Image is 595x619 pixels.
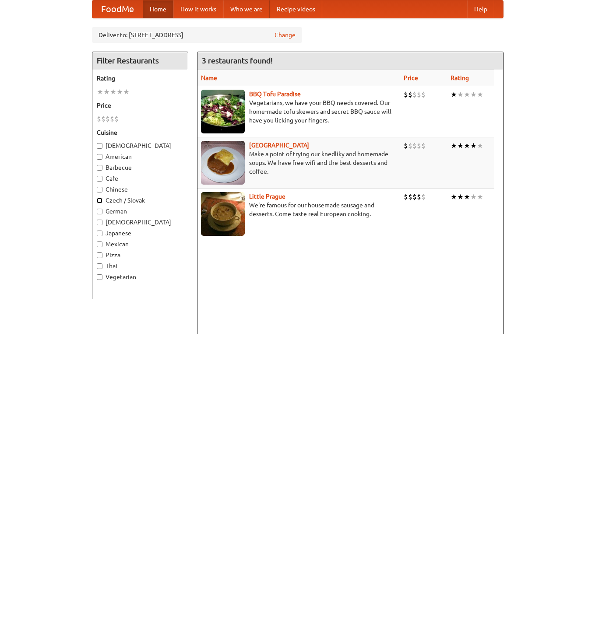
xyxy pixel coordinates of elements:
li: $ [110,114,114,124]
input: German [97,209,102,214]
li: ★ [451,141,457,150]
label: [DEMOGRAPHIC_DATA] [97,218,183,227]
input: Thai [97,263,102,269]
li: ★ [97,87,103,97]
li: $ [101,114,106,124]
li: ★ [123,87,130,97]
a: Recipe videos [270,0,322,18]
li: ★ [457,141,464,150]
img: czechpoint.jpg [201,141,245,185]
p: Vegetarians, we have your BBQ needs covered. Our home-made tofu skewers and secret BBQ sauce will... [201,98,397,125]
label: Chinese [97,185,183,194]
li: ★ [470,192,477,202]
li: ★ [457,90,464,99]
li: $ [417,141,421,150]
h5: Rating [97,74,183,83]
a: FoodMe [92,0,143,18]
label: American [97,152,183,161]
a: Help [467,0,494,18]
p: We're famous for our housemade sausage and desserts. Come taste real European cooking. [201,201,397,218]
li: ★ [477,192,483,202]
li: $ [412,90,417,99]
label: Vegetarian [97,273,183,281]
a: Little Prague [249,193,285,200]
li: ★ [451,192,457,202]
li: $ [421,192,426,202]
li: $ [97,114,101,124]
input: Chinese [97,187,102,192]
li: ★ [477,141,483,150]
h4: Filter Restaurants [92,52,188,70]
a: Price [404,74,418,81]
li: ★ [470,90,477,99]
li: $ [408,90,412,99]
input: Cafe [97,176,102,182]
li: ★ [457,192,464,202]
label: Czech / Slovak [97,196,183,205]
input: [DEMOGRAPHIC_DATA] [97,220,102,225]
li: $ [417,90,421,99]
li: ★ [464,192,470,202]
h5: Price [97,101,183,110]
label: Pizza [97,251,183,259]
a: [GEOGRAPHIC_DATA] [249,142,309,149]
label: German [97,207,183,216]
a: Rating [451,74,469,81]
li: ★ [116,87,123,97]
li: ★ [470,141,477,150]
input: American [97,154,102,160]
label: Thai [97,262,183,270]
label: [DEMOGRAPHIC_DATA] [97,141,183,150]
li: $ [417,192,421,202]
a: Name [201,74,217,81]
ng-pluralize: 3 restaurants found! [202,56,273,65]
li: $ [106,114,110,124]
li: $ [421,141,426,150]
input: Barbecue [97,165,102,171]
a: Change [275,31,296,39]
a: BBQ Tofu Paradise [249,91,301,98]
a: How it works [173,0,223,18]
label: Mexican [97,240,183,248]
p: Make a point of trying our knedlíky and homemade soups. We have free wifi and the best desserts a... [201,150,397,176]
li: $ [412,192,417,202]
li: $ [404,90,408,99]
input: Mexican [97,241,102,247]
a: Who we are [223,0,270,18]
input: Pizza [97,252,102,258]
li: $ [404,141,408,150]
li: $ [421,90,426,99]
li: ★ [477,90,483,99]
label: Barbecue [97,163,183,172]
li: $ [412,141,417,150]
label: Cafe [97,174,183,183]
input: Vegetarian [97,274,102,280]
li: ★ [110,87,116,97]
li: ★ [103,87,110,97]
div: Deliver to: [STREET_ADDRESS] [92,27,302,43]
li: ★ [451,90,457,99]
h5: Cuisine [97,128,183,137]
img: littleprague.jpg [201,192,245,236]
img: tofuparadise.jpg [201,90,245,133]
li: $ [408,192,412,202]
li: ★ [464,90,470,99]
li: $ [114,114,119,124]
input: Czech / Slovak [97,198,102,203]
label: Japanese [97,229,183,238]
a: Home [143,0,173,18]
input: Japanese [97,231,102,236]
input: [DEMOGRAPHIC_DATA] [97,143,102,149]
li: $ [404,192,408,202]
li: ★ [464,141,470,150]
li: $ [408,141,412,150]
